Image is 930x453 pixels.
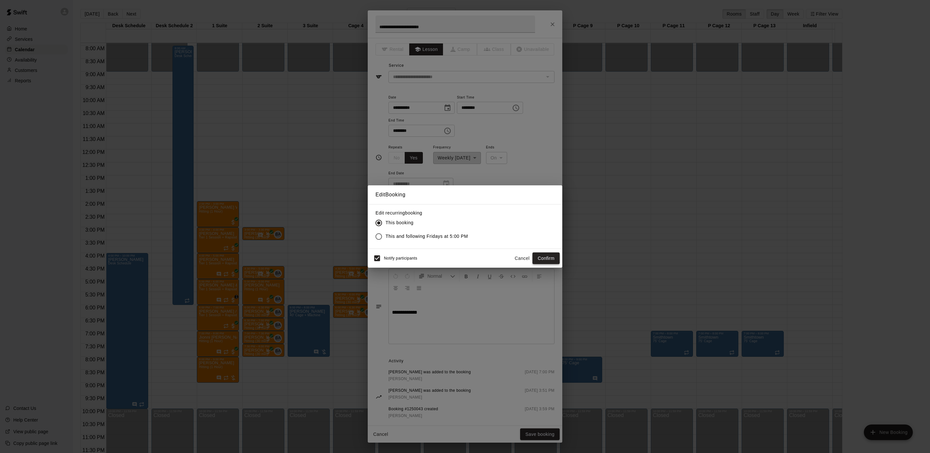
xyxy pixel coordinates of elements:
label: Edit recurring booking [376,210,473,216]
span: Notify participants [384,256,417,261]
span: This booking [386,219,413,226]
button: Confirm [532,252,560,264]
button: Cancel [512,252,532,264]
h2: Edit Booking [368,185,562,204]
span: This and following Fridays at 5:00 PM [386,233,468,240]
